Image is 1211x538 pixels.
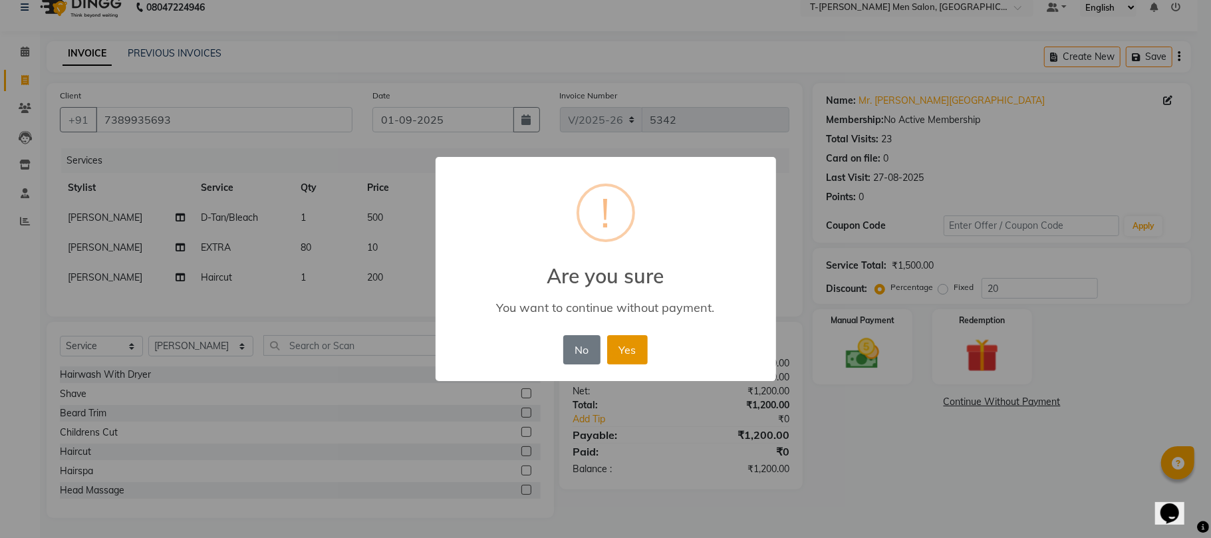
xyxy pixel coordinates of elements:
[436,248,776,288] h2: Are you sure
[607,335,648,364] button: Yes
[601,186,610,239] div: !
[1155,485,1198,525] iframe: chat widget
[563,335,601,364] button: No
[454,300,756,315] div: You want to continue without payment.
